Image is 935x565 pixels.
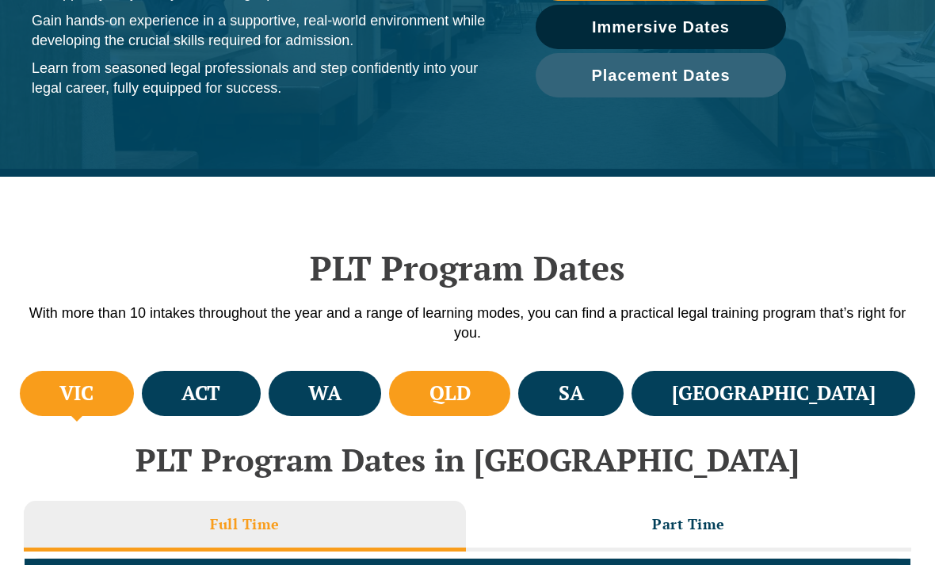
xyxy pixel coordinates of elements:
[308,380,342,407] h4: WA
[32,59,504,98] p: Learn from seasoned legal professionals and step confidently into your legal career, fully equipp...
[559,380,584,407] h4: SA
[59,380,93,407] h4: VIC
[591,67,730,83] span: Placement Dates
[652,515,725,533] h3: Part Time
[181,380,220,407] h4: ACT
[16,442,919,477] h2: PLT Program Dates in [GEOGRAPHIC_DATA]
[16,303,919,343] p: With more than 10 intakes throughout the year and a range of learning modes, you can find a pract...
[536,53,786,97] a: Placement Dates
[16,248,919,288] h2: PLT Program Dates
[672,380,876,407] h4: [GEOGRAPHIC_DATA]
[429,380,471,407] h4: QLD
[210,515,280,533] h3: Full Time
